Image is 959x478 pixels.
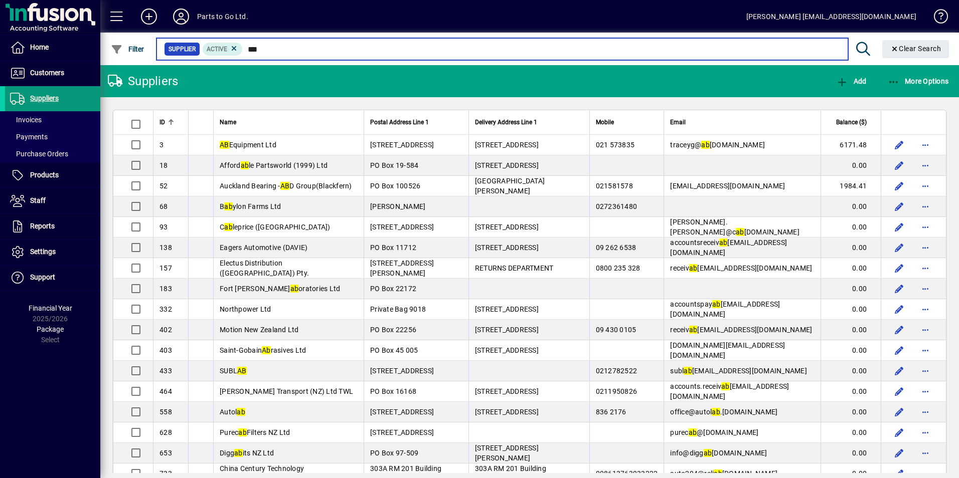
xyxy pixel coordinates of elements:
[917,198,933,214] button: More options
[220,223,331,231] span: C leprice ([GEOGRAPHIC_DATA])
[5,35,100,60] a: Home
[159,244,172,252] span: 138
[220,244,307,252] span: Eagers Automotive (DAVIE)
[370,346,418,354] span: PO Box 45 005
[670,182,785,190] span: [EMAIL_ADDRESS][DOMAIN_NAME]
[712,300,721,308] em: ab
[370,244,416,252] span: PO Box 11712
[159,223,168,231] span: 93
[821,361,881,381] td: 0.00
[917,281,933,297] button: More options
[475,408,539,416] span: [STREET_ADDRESS]
[821,299,881,320] td: 0.00
[370,182,420,190] span: PO Box 100526
[821,196,881,217] td: 0.00
[220,408,245,416] span: Autol
[917,301,933,317] button: More options
[689,264,698,272] em: ab
[596,408,626,416] span: 836 2176
[370,117,429,128] span: Postal Address Line 1
[891,240,907,256] button: Edit
[475,444,539,462] span: [STREET_ADDRESS][PERSON_NAME]
[821,155,881,176] td: 0.00
[220,428,290,436] span: Purec Filters NZ Ltd
[596,117,658,128] div: Mobile
[596,367,637,375] span: 0212782522
[5,145,100,162] a: Purchase Orders
[670,341,785,359] span: [DOMAIN_NAME][EMAIL_ADDRESS][DOMAIN_NAME]
[203,43,243,56] mat-chip: Activation Status: Active
[475,244,539,252] span: [STREET_ADDRESS]
[891,383,907,399] button: Edit
[111,45,144,53] span: Filter
[29,304,72,312] span: Financial Year
[891,260,907,276] button: Edit
[159,469,172,477] span: 733
[891,424,907,440] button: Edit
[689,428,697,436] em: ab
[159,387,172,395] span: 464
[159,305,172,313] span: 332
[670,469,777,477] span: auto204@reli [DOMAIN_NAME]
[30,171,59,179] span: Products
[821,237,881,258] td: 0.00
[917,178,933,194] button: More options
[475,177,545,195] span: [GEOGRAPHIC_DATA][PERSON_NAME]
[891,157,907,173] button: Edit
[596,469,658,477] span: 008613763933222
[670,117,686,128] span: Email
[596,182,633,190] span: 021581578
[670,408,777,416] span: office@autol .[DOMAIN_NAME]
[159,408,172,416] span: 558
[704,449,712,457] em: ab
[821,402,881,422] td: 0.00
[596,117,614,128] span: Mobile
[37,325,64,333] span: Package
[220,259,309,277] span: Electus Distribution ([GEOGRAPHIC_DATA]) Pty.
[5,163,100,188] a: Products
[475,161,539,169] span: [STREET_ADDRESS]
[670,238,787,257] span: accountsreceiv [EMAIL_ADDRESS][DOMAIN_NAME]
[596,244,636,252] span: 09 262 6538
[891,322,907,338] button: Edit
[30,248,56,256] span: Settings
[821,381,881,402] td: 0.00
[891,363,907,379] button: Edit
[159,367,172,375] span: 433
[220,326,299,334] span: Motion New Zealand Ltd
[5,111,100,128] a: Invoices
[888,77,949,85] span: More Options
[5,214,100,239] a: Reports
[237,367,247,375] em: AB
[701,141,710,149] em: ab
[159,346,172,354] span: 403
[237,408,245,416] em: ab
[30,273,55,281] span: Support
[30,196,46,204] span: Staff
[596,387,637,395] span: 0211950826
[836,117,867,128] span: Balance ($)
[596,326,636,334] span: 09 430 0105
[220,141,229,149] em: AB
[891,178,907,194] button: Edit
[917,157,933,173] button: More options
[370,326,416,334] span: PO Box 22256
[917,404,933,420] button: More options
[238,428,247,436] em: ab
[241,161,249,169] em: ab
[220,387,353,395] span: [PERSON_NAME] Transport (NZ) Ltd TWL
[370,387,416,395] span: PO Box 16168
[917,383,933,399] button: More options
[475,223,539,231] span: [STREET_ADDRESS]
[891,404,907,420] button: Edit
[5,240,100,265] a: Settings
[714,469,722,477] em: ab
[220,367,247,375] span: SUBL
[821,340,881,361] td: 0.00
[159,326,172,334] span: 402
[721,382,730,390] em: ab
[684,367,692,375] em: ab
[159,117,165,128] span: ID
[370,223,434,231] span: [STREET_ADDRESS]
[370,428,434,436] span: [STREET_ADDRESS]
